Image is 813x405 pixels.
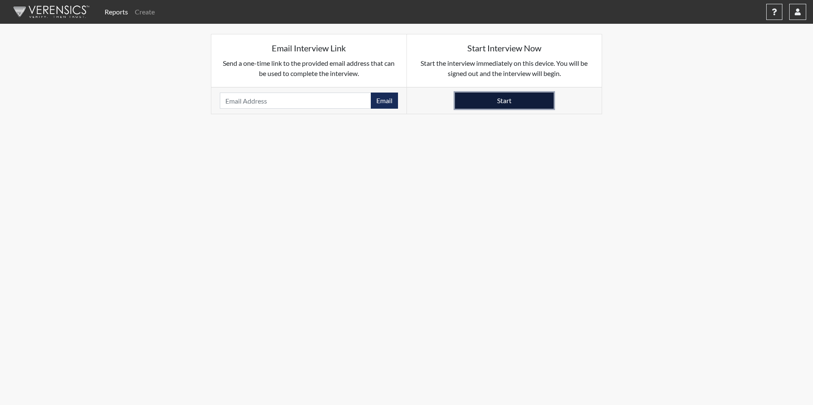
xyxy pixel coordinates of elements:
p: Start the interview immediately on this device. You will be signed out and the interview will begin. [415,58,594,79]
input: Email Address [220,93,371,109]
h5: Start Interview Now [415,43,594,53]
a: Create [131,3,158,20]
button: Email [371,93,398,109]
p: Send a one-time link to the provided email address that can be used to complete the interview. [220,58,398,79]
h5: Email Interview Link [220,43,398,53]
a: Reports [101,3,131,20]
button: Start [455,93,554,109]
